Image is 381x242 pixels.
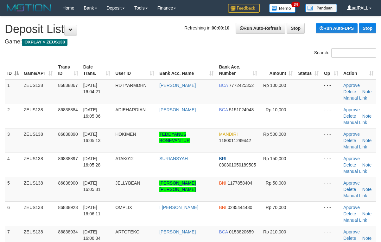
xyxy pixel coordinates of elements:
td: 1 [5,79,21,104]
span: 86838890 [58,132,78,137]
a: [PERSON_NAME] [159,229,196,234]
span: ADIEHARDIAN [115,107,146,112]
a: TEDDYANUS BONEVANTUR [159,132,190,143]
td: 4 [5,153,21,177]
a: Approve [343,132,360,137]
th: Date Trans.: activate to sort column ascending [81,61,113,79]
span: BRI [219,156,226,161]
a: Stop [359,23,376,33]
a: Note [362,114,372,119]
span: 86838897 [58,156,78,161]
span: Copy 030301050189505 to clipboard [219,162,256,167]
a: Delete [343,89,356,94]
span: [DATE] 16:04:21 [83,83,101,94]
img: Feedback.jpg [228,4,260,13]
span: BCA [219,229,228,234]
td: 5 [5,177,21,201]
span: Copy 1180011299442 to clipboard [219,138,251,143]
span: Rp 150,000 [263,156,286,161]
th: Amount: activate to sort column ascending [260,61,296,79]
input: Search: [331,48,376,58]
span: 86838884 [58,107,78,112]
td: ZEUS138 [21,128,55,153]
a: Note [362,162,372,167]
td: - - - [321,79,341,104]
a: Run Auto-Refresh [236,23,285,34]
span: 86838867 [58,83,78,88]
span: [DATE] 16:05:31 [83,180,101,192]
td: - - - [321,177,341,201]
span: BNI [219,180,226,186]
span: Rp 10,000 [266,107,286,112]
h1: Deposit List [5,23,376,36]
a: Approve [343,156,360,161]
span: [DATE] 16:06:11 [83,205,101,216]
th: ID: activate to sort column descending [5,61,21,79]
strong: 00:00:10 [212,25,229,30]
td: 6 [5,201,21,226]
a: Manual Link [343,193,367,198]
th: Status: activate to sort column ascending [295,61,321,79]
span: Rp 70,000 [266,205,286,210]
th: Game/API: activate to sort column ascending [21,61,55,79]
a: Delete [343,138,356,143]
span: ATAK012 [115,156,134,161]
span: HOKIMEN [115,132,136,137]
span: Copy 0153820659 to clipboard [229,229,254,234]
span: [DATE] 16:05:06 [83,107,101,119]
a: Manual Link [343,169,367,174]
span: [DATE] 16:05:28 [83,156,101,167]
span: 86838934 [58,229,78,234]
span: Copy 1177858404 to clipboard [228,180,252,186]
td: ZEUS138 [21,177,55,201]
a: Note [362,211,372,216]
a: Stop [287,23,305,34]
a: Delete [343,162,356,167]
a: Note [362,187,372,192]
span: Rp 210,000 [263,229,286,234]
span: BCA [219,107,228,112]
a: Note [362,236,372,241]
th: Action: activate to sort column ascending [341,61,376,79]
h4: Game: [5,39,376,45]
span: Refreshing in: [184,25,229,30]
td: - - - [321,153,341,177]
a: Delete [343,236,356,241]
th: Op: activate to sort column ascending [321,61,341,79]
td: ZEUS138 [21,79,55,104]
a: [PERSON_NAME] [PERSON_NAME] [159,180,196,192]
a: [PERSON_NAME] [159,107,196,112]
a: Manual Link [343,144,367,149]
span: RDTYARMDHN [115,83,147,88]
td: ZEUS138 [21,153,55,177]
th: Bank Acc. Number: activate to sort column ascending [216,61,259,79]
span: Rp 500,000 [263,132,286,137]
th: Trans ID: activate to sort column ascending [55,61,80,79]
a: Run Auto-DPS [316,23,358,33]
span: Copy 5151024948 to clipboard [229,107,254,112]
span: ARTOTEKO [115,229,140,234]
th: User ID: activate to sort column ascending [113,61,157,79]
a: Manual Link [343,218,367,223]
a: Note [362,138,372,143]
span: [DATE] 16:06:34 [83,229,101,241]
span: OMPLIX [115,205,132,210]
span: Copy 7772425352 to clipboard [229,83,254,88]
label: Search: [314,48,376,58]
a: Delete [343,187,356,192]
a: Manual Link [343,120,367,125]
a: Approve [343,107,360,112]
span: OXPLAY > ZEUS138 [22,39,67,46]
span: [DATE] 16:05:13 [83,132,101,143]
img: MOTION_logo.png [5,3,53,13]
span: MANDIRI [219,132,238,137]
a: Approve [343,205,360,210]
a: Approve [343,83,360,88]
a: SURIANSYAH [159,156,188,161]
th: Bank Acc. Name: activate to sort column ascending [157,61,216,79]
td: ZEUS138 [21,104,55,128]
span: 34 [291,2,300,7]
td: - - - [321,128,341,153]
a: [PERSON_NAME] [159,83,196,88]
td: 3 [5,128,21,153]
